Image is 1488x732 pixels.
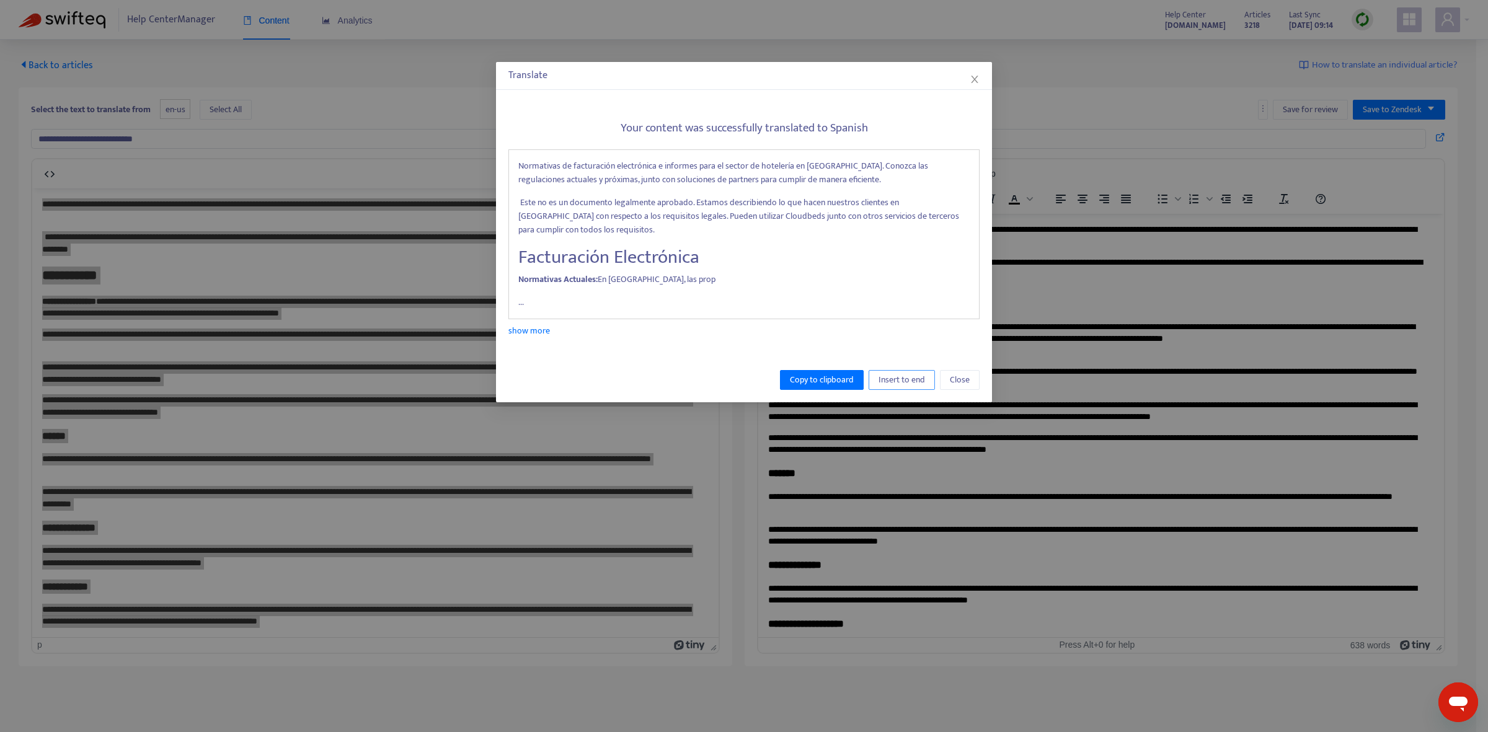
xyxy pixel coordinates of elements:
span: Copy to clipboard [790,373,854,387]
h5: Your content was successfully translated to Spanish [508,121,980,136]
p: Normativas de facturación electrónica e informes para el sector de hotelería en [GEOGRAPHIC_DATA]... [518,159,970,187]
div: ... [508,149,980,320]
div: Translate [508,68,980,83]
button: Copy to clipboard [780,370,864,390]
button: Insert to end [869,370,935,390]
span: Insert to end [879,373,925,387]
a: show more [508,324,550,338]
p: En [GEOGRAPHIC_DATA], las prop [518,273,970,286]
span: close [970,74,980,84]
iframe: Botón para iniciar la ventana de mensajería [1438,682,1478,722]
h2: Facturación Electrónica [518,246,970,268]
strong: Normativas Actuales: [518,272,598,286]
span: Close [950,373,970,387]
button: Close [940,370,980,390]
button: Close [968,73,981,86]
p: Este no es un documento legalmente aprobado. Estamos describiendo lo que hacen nuestros clientes ... [518,196,970,237]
